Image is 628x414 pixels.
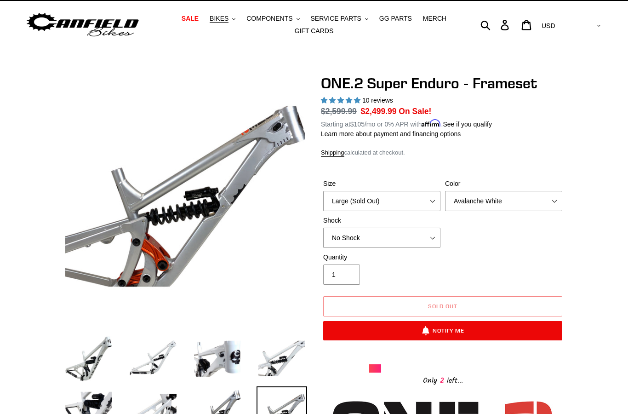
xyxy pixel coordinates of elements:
label: Color [445,179,562,189]
span: GG PARTS [379,15,412,23]
button: SERVICE PARTS [306,12,372,25]
span: $105 [350,121,365,128]
a: Learn more about payment and financing options [321,130,461,138]
button: Notify Me [323,321,562,340]
img: Load image into Gallery viewer, ONE.2 Super Enduro - Frameset [63,333,114,384]
p: Starting at /mo or 0% APR with . [321,117,492,129]
s: $2,599.99 [321,107,357,116]
span: 5.00 stars [321,97,362,104]
div: Only left... [369,373,516,387]
div: calculated at checkout. [321,148,565,157]
span: BIKES [210,15,228,23]
button: BIKES [205,12,240,25]
span: SALE [182,15,199,23]
a: Shipping [321,149,344,157]
label: Quantity [323,253,440,262]
a: SALE [177,12,203,25]
button: COMPONENTS [242,12,304,25]
img: Load image into Gallery viewer, ONE.2 Super Enduro - Frameset [192,333,243,384]
img: Load image into Gallery viewer, ONE.2 Super Enduro - Frameset [257,333,307,384]
span: On Sale! [399,105,431,117]
a: See if you qualify - Learn more about Affirm Financing (opens in modal) [443,121,492,128]
span: 10 reviews [362,97,393,104]
a: MERCH [418,12,451,25]
span: Sold out [428,303,457,310]
span: GIFT CARDS [295,27,334,35]
label: Shock [323,216,440,225]
span: MERCH [423,15,446,23]
button: Sold out [323,296,562,316]
span: $2,499.99 [361,107,397,116]
a: GG PARTS [375,12,417,25]
h1: ONE.2 Super Enduro - Frameset [321,75,565,92]
img: Canfield Bikes [25,11,140,40]
a: GIFT CARDS [290,25,338,37]
span: SERVICE PARTS [310,15,361,23]
img: Load image into Gallery viewer, ONE.2 Super Enduro - Frameset [128,333,178,384]
span: 2 [437,375,447,386]
span: COMPONENTS [246,15,292,23]
span: Affirm [422,119,441,127]
label: Size [323,179,440,189]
